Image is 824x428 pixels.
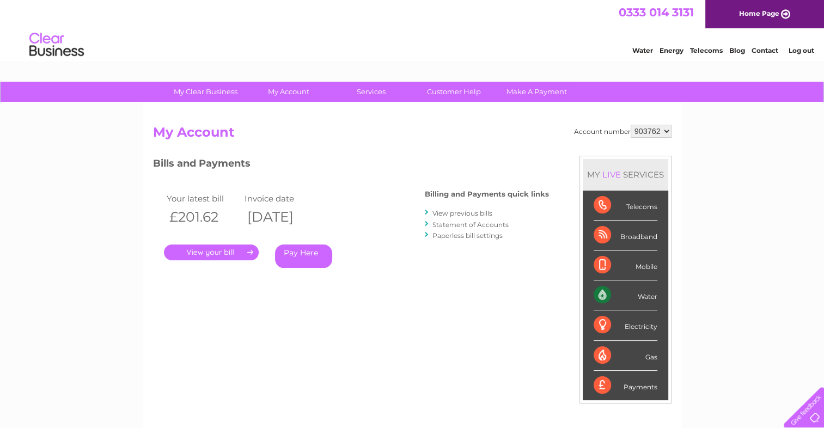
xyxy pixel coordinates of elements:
div: Electricity [594,310,657,340]
div: Clear Business is a trading name of Verastar Limited (registered in [GEOGRAPHIC_DATA] No. 3667643... [155,6,670,53]
a: Contact [752,46,778,54]
a: Telecoms [690,46,723,54]
div: Mobile [594,250,657,280]
a: . [164,244,259,260]
img: logo.png [29,28,84,62]
th: £201.62 [164,206,242,228]
h2: My Account [153,125,672,145]
div: Payments [594,371,657,400]
a: Pay Here [275,244,332,268]
a: Customer Help [409,82,499,102]
a: Water [632,46,653,54]
div: Gas [594,341,657,371]
a: Log out [788,46,814,54]
a: Paperless bill settings [432,231,503,240]
a: Energy [660,46,683,54]
td: Invoice date [242,191,320,206]
div: Telecoms [594,191,657,221]
div: Broadband [594,221,657,250]
div: Account number [574,125,672,138]
a: My Clear Business [161,82,251,102]
div: MY SERVICES [583,159,668,190]
div: Water [594,280,657,310]
a: Blog [729,46,745,54]
h4: Billing and Payments quick links [425,190,549,198]
a: 0333 014 3131 [619,5,694,19]
a: Services [326,82,416,102]
a: Statement of Accounts [432,221,509,229]
a: Make A Payment [492,82,582,102]
div: LIVE [600,169,623,180]
a: View previous bills [432,209,492,217]
th: [DATE] [242,206,320,228]
h3: Bills and Payments [153,156,549,175]
a: My Account [243,82,333,102]
td: Your latest bill [164,191,242,206]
